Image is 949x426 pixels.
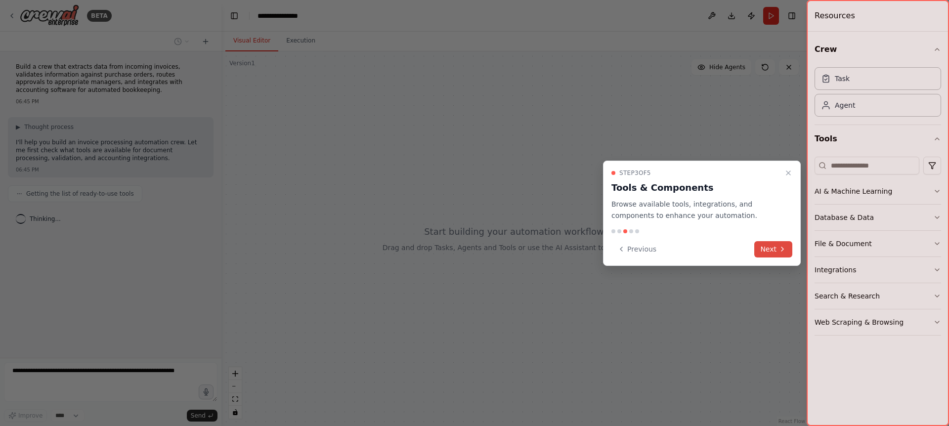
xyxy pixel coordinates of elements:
button: Hide left sidebar [227,9,241,23]
h3: Tools & Components [611,181,780,195]
p: Browse available tools, integrations, and components to enhance your automation. [611,199,780,221]
span: Step 3 of 5 [619,169,651,177]
button: Next [754,241,792,257]
button: Close walkthrough [782,167,794,179]
button: Previous [611,241,662,257]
